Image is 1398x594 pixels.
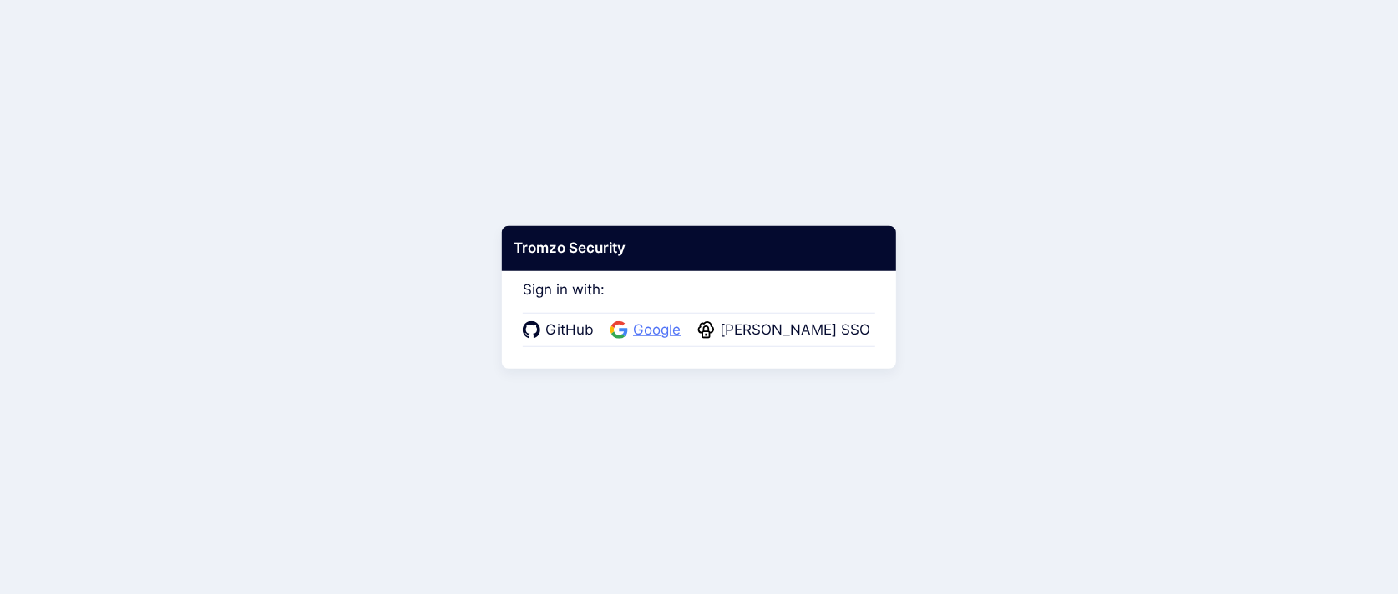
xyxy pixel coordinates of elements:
div: Sign in with: [523,259,875,347]
a: GitHub [523,320,599,341]
span: GitHub [540,320,599,341]
span: [PERSON_NAME] SSO [715,320,875,341]
a: Google [610,320,686,341]
a: [PERSON_NAME] SSO [697,320,875,341]
span: Google [628,320,686,341]
div: Tromzo Security [502,226,896,271]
